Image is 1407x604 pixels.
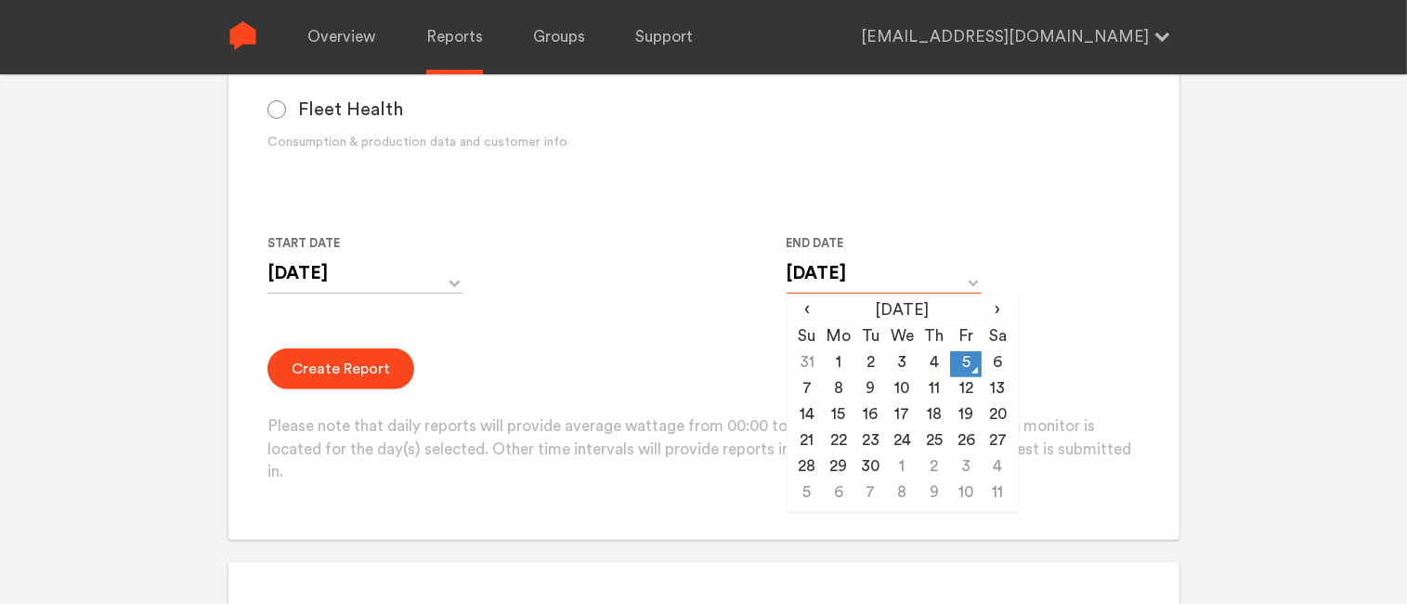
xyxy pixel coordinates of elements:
th: Sa [982,325,1013,351]
td: 3 [950,455,982,481]
td: 13 [982,377,1013,403]
th: Su [791,325,823,351]
td: 24 [886,429,918,455]
td: 11 [918,377,950,403]
td: 7 [791,377,823,403]
label: Start Date [267,232,448,255]
button: Create Report [267,348,414,389]
th: Fr [950,325,982,351]
td: 9 [854,377,886,403]
input: Fleet Health [267,100,286,119]
td: 11 [982,481,1013,507]
td: 29 [823,455,854,481]
td: 25 [918,429,950,455]
th: Tu [854,325,886,351]
th: Th [918,325,950,351]
td: 9 [918,481,950,507]
td: 6 [823,481,854,507]
td: 16 [854,403,886,429]
td: 18 [918,403,950,429]
td: 23 [854,429,886,455]
td: 8 [886,481,918,507]
td: 10 [886,377,918,403]
th: [DATE] [823,299,982,325]
td: 6 [982,351,1013,377]
td: 19 [950,403,982,429]
td: 21 [791,429,823,455]
td: 20 [982,403,1013,429]
td: 7 [854,481,886,507]
td: 27 [982,429,1013,455]
p: Please note that daily reports will provide average wattage from 00:00 to 23:59 in the time zone ... [267,415,1140,484]
td: 28 [791,455,823,481]
span: › [982,299,1013,322]
td: 26 [950,429,982,455]
th: We [886,325,918,351]
td: 22 [823,429,854,455]
td: 1 [886,455,918,481]
div: Consumption & production data and customer info [267,133,664,152]
span: ‹ [791,299,823,322]
th: Mo [823,325,854,351]
td: 30 [854,455,886,481]
td: 2 [918,455,950,481]
label: End Date [787,232,967,255]
td: 10 [950,481,982,507]
td: 5 [791,481,823,507]
td: 12 [950,377,982,403]
td: 14 [791,403,823,429]
td: 17 [886,403,918,429]
td: 4 [918,351,950,377]
td: 15 [823,403,854,429]
td: 1 [823,351,854,377]
td: 5 [950,351,982,377]
td: 8 [823,377,854,403]
td: 4 [982,455,1013,481]
img: Sense Logo [228,21,257,50]
td: 2 [854,351,886,377]
td: 3 [886,351,918,377]
td: 31 [791,351,823,377]
span: Fleet Health [298,98,403,121]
